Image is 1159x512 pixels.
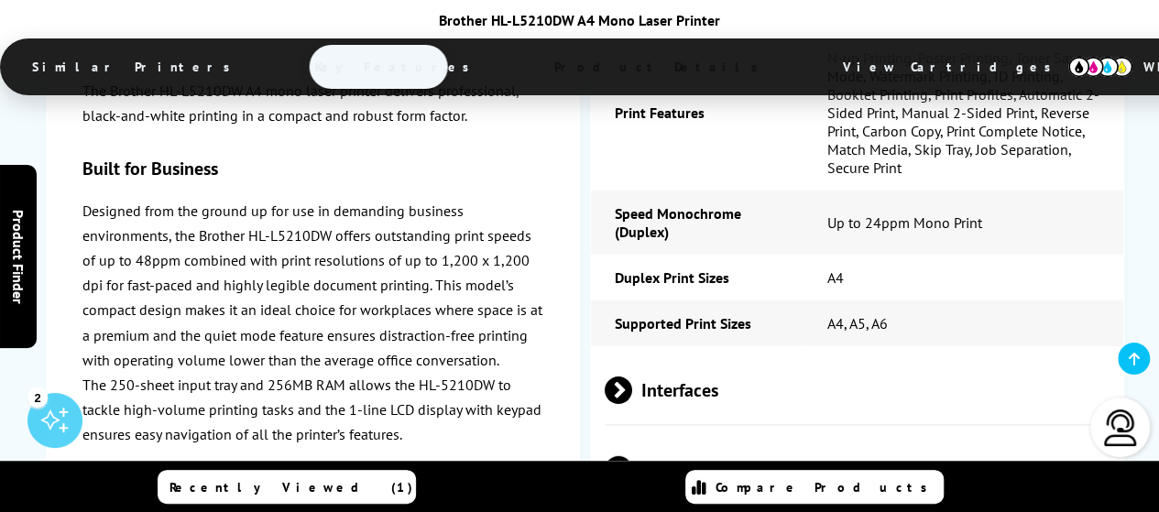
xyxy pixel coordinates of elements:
a: Compare Products [685,470,944,504]
span: Recently Viewed (1) [169,479,413,496]
h3: Built for Business [82,156,543,180]
p: Designed from the ground up for use in demanding business environments, the Brother HL-L5210DW of... [82,198,543,372]
a: Recently Viewed (1) [158,470,416,504]
td: Up to 24ppm Mono Print [804,191,1123,255]
td: A4, A5, A6 [804,300,1123,346]
img: user-headset-light.svg [1102,409,1139,446]
span: Product Details [527,45,795,89]
span: View Cartridges [815,43,1096,91]
td: N-up Printing, Poster Printing, Toner Save Mode, Watermark Printing, ID Printing, Booklet Printin... [804,35,1123,191]
td: A4 [804,255,1123,300]
span: Similar Printers [5,45,268,89]
p: The 250-sheet input tray and 256MB RAM allows the HL-5210DW to tackle high-volume printing tasks ... [82,373,543,448]
td: Duplex Print Sizes [591,255,804,300]
td: Print Features [591,35,804,191]
span: Interfaces [605,355,1110,424]
td: Speed Monochrome (Duplex) [591,191,804,255]
span: Compare Products [716,479,937,496]
img: cmyk-icon.svg [1068,57,1132,77]
span: System Specification [605,435,1110,504]
span: Key Features [288,45,507,89]
span: Product Finder [9,209,27,303]
div: 2 [27,387,48,407]
td: Supported Print Sizes [591,300,804,346]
